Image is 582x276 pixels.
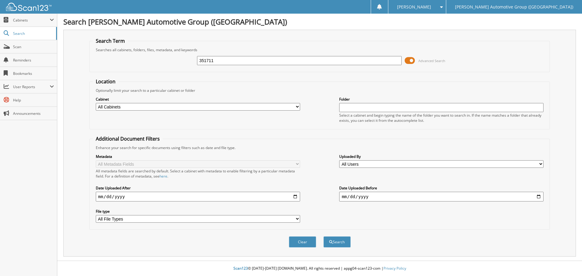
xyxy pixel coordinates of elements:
[418,58,445,63] span: Advanced Search
[13,98,54,103] span: Help
[96,154,300,159] label: Metadata
[93,38,128,44] legend: Search Term
[13,58,54,63] span: Reminders
[13,31,53,36] span: Search
[96,168,300,179] div: All metadata fields are searched by default. Select a cabinet with metadata to enable filtering b...
[339,113,544,123] div: Select a cabinet and begin typing the name of the folder you want to search in. If the name match...
[323,236,351,248] button: Search
[96,185,300,191] label: Date Uploaded After
[383,266,406,271] a: Privacy Policy
[339,192,544,201] input: end
[159,174,167,179] a: here
[289,236,316,248] button: Clear
[93,145,547,150] div: Enhance your search for specific documents using filters such as date and file type.
[13,71,54,76] span: Bookmarks
[63,17,576,27] h1: Search [PERSON_NAME] Automotive Group ([GEOGRAPHIC_DATA])
[96,97,300,102] label: Cabinet
[96,209,300,214] label: File type
[13,111,54,116] span: Announcements
[552,247,582,276] iframe: Chat Widget
[339,154,544,159] label: Uploaded By
[455,5,573,9] span: [PERSON_NAME] Automotive Group ([GEOGRAPHIC_DATA])
[93,135,163,142] legend: Additional Document Filters
[93,78,119,85] legend: Location
[339,97,544,102] label: Folder
[13,44,54,49] span: Scan
[13,84,50,89] span: User Reports
[233,266,248,271] span: Scan123
[13,18,50,23] span: Cabinets
[6,3,52,11] img: scan123-logo-white.svg
[57,261,582,276] div: © [DATE]-[DATE] [DOMAIN_NAME]. All rights reserved | appg04-scan123-com |
[93,47,547,52] div: Searches all cabinets, folders, files, metadata, and keywords
[93,88,547,93] div: Optionally limit your search to a particular cabinet or folder
[96,192,300,201] input: start
[397,5,431,9] span: [PERSON_NAME]
[339,185,544,191] label: Date Uploaded Before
